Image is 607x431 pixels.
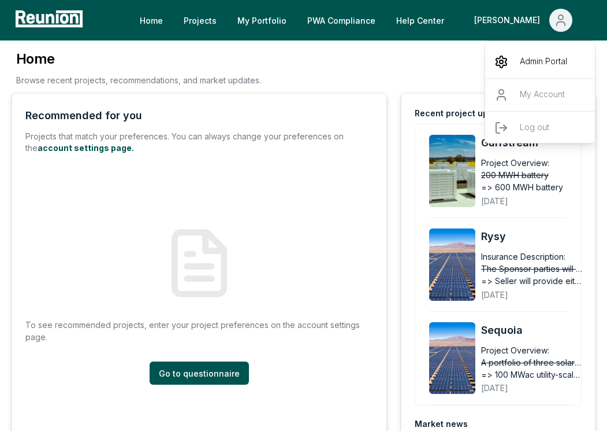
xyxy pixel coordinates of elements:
a: Admin Portal [485,46,596,78]
span: The Sponsor parties will provide typical tax credit indemnities. Project will also include insura... [481,263,582,275]
span: => 600 MWH battery [481,181,563,193]
span: => 100 MWac utility-scale solar project located in [US_STATE] [481,369,582,381]
a: PWA Compliance [298,9,385,32]
a: Home [131,9,172,32]
span: 200 MWH battery [481,169,549,181]
img: Sequoia [429,322,475,395]
nav: Main [131,9,595,32]
a: My Portfolio [228,9,296,32]
div: Project Overview: [481,344,549,356]
span: A portfolio of three solar projects in construction totaling 285MW and located in [US_STATE], [US... [481,356,582,369]
img: Gulfstream [429,135,475,207]
div: [PERSON_NAME] [474,9,545,32]
p: To see recommended projects, enter your project preferences on the account settings page. [25,319,373,343]
div: Project Overview: [481,157,549,169]
img: Rysy [429,229,475,301]
a: account settings page. [38,143,134,153]
p: Log out [520,121,549,135]
p: My Account [520,88,565,102]
p: Admin Portal [520,55,567,69]
a: Help Center [387,9,453,32]
span: Projects that match your preferences. You can always change your preferences on the [25,131,344,153]
p: Browse recent projects, recommendations, and market updates. [16,74,261,86]
h3: Home [16,50,261,68]
div: Market news [415,418,468,430]
a: Go to questionnaire [150,362,249,385]
div: Recommended for you [25,108,142,124]
span: => Seller will provide either full-wrap insurance or indemnity up to 1.20x the total transferred ... [481,275,582,287]
div: Insurance Description: [481,251,565,263]
button: [PERSON_NAME] [465,9,582,32]
div: Recent project updates [415,108,511,119]
a: Projects [174,9,226,32]
div: [PERSON_NAME] [485,46,596,149]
